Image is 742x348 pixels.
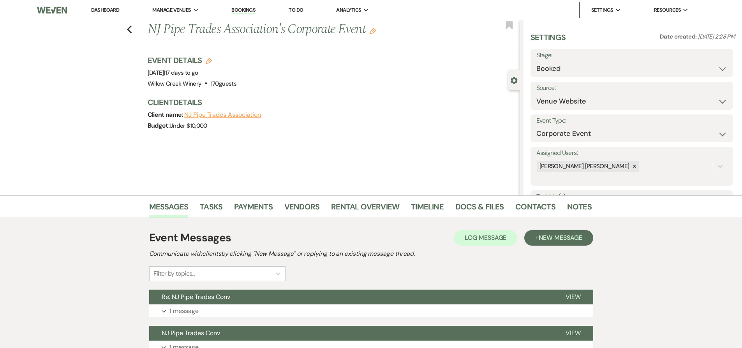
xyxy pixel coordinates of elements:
a: Tasks [200,200,222,218]
span: Under $10,000 [169,122,207,130]
a: To Do [289,7,303,13]
a: Messages [149,200,189,218]
label: Assigned Users: [536,148,727,159]
span: [DATE] [148,69,198,77]
button: Close lead details [511,76,518,84]
a: Vendors [284,200,319,218]
span: Client name: [148,111,185,119]
span: NJ Pipe Trades Conv [162,329,220,337]
span: Settings [591,6,613,14]
img: Weven Logo [37,2,67,18]
a: Timeline [411,200,444,218]
span: Analytics [336,6,361,14]
h1: Event Messages [149,230,231,246]
a: Rental Overview [331,200,399,218]
a: Bookings [231,7,256,14]
p: 1 message [169,306,199,316]
h3: Client Details [148,97,512,108]
span: New Message [539,234,582,242]
button: View [553,326,593,341]
span: Willow Creek Winery [148,80,202,88]
h2: Communicate with clients by clicking "New Message" or replying to an existing message thread. [149,249,593,258]
span: View [566,329,581,337]
a: Docs & Files [455,200,504,218]
h3: Event Details [148,55,236,66]
button: 1 message [149,304,593,318]
span: View [566,293,581,301]
span: Manage Venues [152,6,191,14]
a: Dashboard [91,7,119,13]
a: Notes [567,200,592,218]
div: Filter by topics... [153,269,195,278]
span: 17 days to go [165,69,198,77]
button: Edit [370,27,376,34]
span: Budget: [148,121,170,130]
span: 170 guests [211,80,236,88]
a: Payments [234,200,273,218]
label: Task List(s): [536,191,727,202]
button: +New Message [524,230,593,246]
label: Event Type: [536,115,727,127]
button: NJ Pipe Trades Association [184,112,261,118]
span: Date created: [660,33,698,40]
a: Contacts [515,200,555,218]
h1: NJ Pipe Trades Association's Corporate Event [148,20,442,39]
button: View [553,290,593,304]
span: Resources [654,6,681,14]
button: Re: NJ Pipe Trades Conv [149,290,553,304]
span: Re: NJ Pipe Trades Conv [162,293,230,301]
div: [PERSON_NAME] [PERSON_NAME] [537,161,631,172]
span: | [164,69,198,77]
h3: Settings [531,32,566,49]
span: Log Message [465,234,506,242]
button: NJ Pipe Trades Conv [149,326,553,341]
label: Stage: [536,50,727,61]
button: Log Message [454,230,517,246]
span: [DATE] 2:28 PM [698,33,735,40]
label: Source: [536,83,727,94]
